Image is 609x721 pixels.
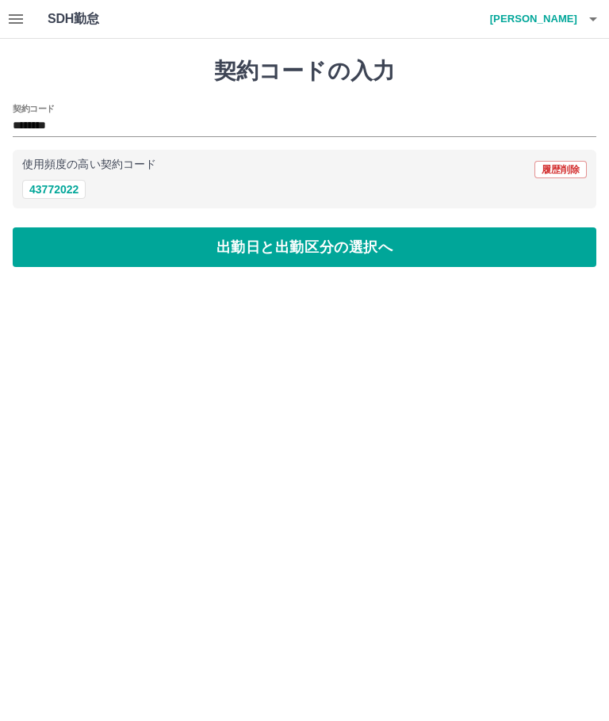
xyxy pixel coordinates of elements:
h2: 契約コード [13,102,55,115]
button: 履歴削除 [534,161,587,178]
button: 出勤日と出勤区分の選択へ [13,227,596,267]
h1: 契約コードの入力 [13,58,596,85]
button: 43772022 [22,180,86,199]
p: 使用頻度の高い契約コード [22,159,156,170]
